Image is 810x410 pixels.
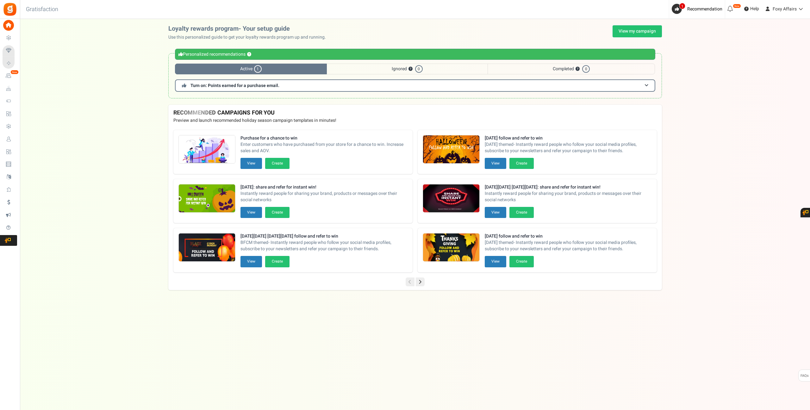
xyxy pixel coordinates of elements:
button: View [485,256,506,267]
strong: [DATE] follow and refer to win [485,233,652,239]
button: Create [265,256,290,267]
strong: [DATE][DATE] [DATE][DATE]: share and refer for instant win! [485,184,652,190]
em: New [733,4,741,8]
span: 1 [679,3,685,9]
strong: [DATE] follow and refer to win [485,135,652,141]
p: Preview and launch recommended holiday season campaign templates in minutes! [173,117,657,124]
button: View [485,207,506,218]
img: Recommended Campaigns [179,233,235,262]
a: View my campaign [613,25,662,37]
span: Enter customers who have purchased from your store for a chance to win. Increase sales and AOV. [240,141,408,154]
a: Help [742,4,762,14]
span: [DATE] themed- Instantly reward people who follow your social media profiles, subscribe to your n... [485,239,652,252]
span: 1 [254,65,262,73]
span: Active [175,64,327,74]
span: Instantly reward people for sharing your brand, products or messages over their social networks [485,190,652,203]
span: Ignored [327,64,488,74]
button: Create [265,207,290,218]
h2: Loyalty rewards program- Your setup guide [168,25,331,32]
img: Recommended Campaigns [179,184,235,213]
strong: Purchase for a chance to win [240,135,408,141]
em: New [10,70,19,74]
span: Recommendation [687,6,722,12]
span: [DATE] themed- Instantly reward people who follow your social media profiles, subscribe to your n... [485,141,652,154]
span: Completed [488,64,655,74]
button: Create [265,158,290,169]
a: New [3,71,17,81]
button: ? [247,53,251,57]
img: Recommended Campaigns [423,135,479,164]
button: View [485,158,506,169]
span: Help [749,6,759,12]
strong: [DATE]: share and refer for instant win! [240,184,408,190]
button: Create [509,158,534,169]
img: Recommended Campaigns [423,184,479,213]
p: Use this personalized guide to get your loyalty rewards program up and running. [168,34,331,40]
span: BFCM themed- Instantly reward people who follow your social media profiles, subscribe to your new... [240,239,408,252]
img: Gratisfaction [3,2,17,16]
span: FAQs [800,370,809,382]
button: View [240,256,262,267]
button: Create [509,207,534,218]
h3: Gratisfaction [19,3,65,16]
img: Recommended Campaigns [179,135,235,164]
a: 1 Recommendation [672,4,725,14]
strong: [DATE][DATE] [DATE][DATE] follow and refer to win [240,233,408,239]
button: View [240,158,262,169]
button: View [240,207,262,218]
button: ? [408,67,413,71]
span: 0 [415,65,423,73]
button: ? [576,67,580,71]
button: Create [509,256,534,267]
h4: RECOMMENDED CAMPAIGNS FOR YOU [173,110,657,116]
img: Recommended Campaigns [423,233,479,262]
span: Turn on: Points earned for a purchase email. [190,82,279,89]
span: Instantly reward people for sharing your brand, products or messages over their social networks [240,190,408,203]
div: Personalized recommendations [175,49,655,60]
span: Foxy Affairs [773,6,797,12]
span: 0 [582,65,590,73]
